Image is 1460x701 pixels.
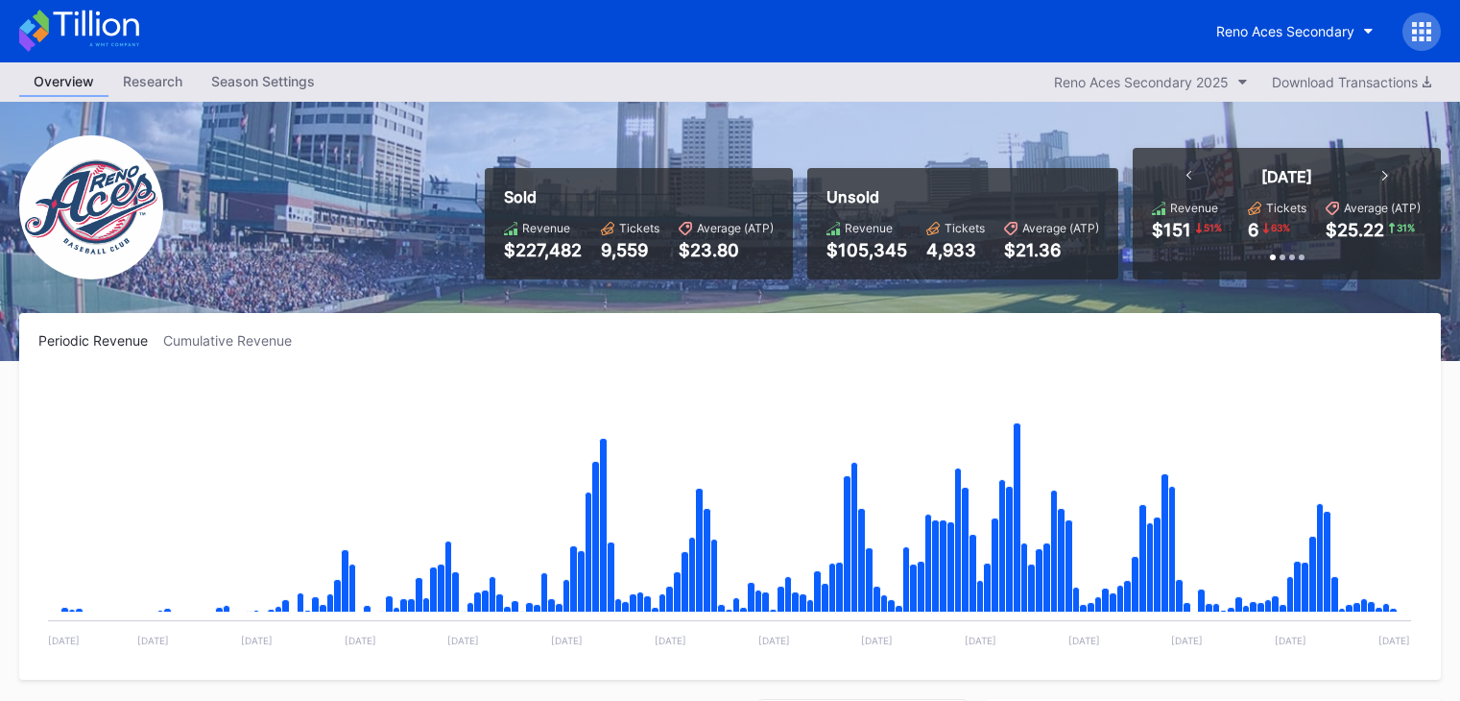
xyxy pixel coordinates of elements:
[241,635,273,646] text: [DATE]
[551,635,583,646] text: [DATE]
[1378,635,1410,646] text: [DATE]
[1261,167,1312,186] div: [DATE]
[1202,13,1388,49] button: Reno Aces Secondary
[137,635,169,646] text: [DATE]
[48,635,80,646] text: [DATE]
[926,240,985,260] div: 4,933
[697,221,774,235] div: Average (ATP)
[1171,635,1203,646] text: [DATE]
[522,221,570,235] div: Revenue
[1344,201,1421,215] div: Average (ATP)
[1054,74,1229,90] div: Reno Aces Secondary 2025
[504,187,774,206] div: Sold
[845,221,893,235] div: Revenue
[758,635,790,646] text: [DATE]
[38,332,163,349] div: Periodic Revenue
[1275,635,1306,646] text: [DATE]
[1216,23,1354,39] div: Reno Aces Secondary
[1248,220,1258,240] div: 6
[38,373,1421,661] svg: Chart title
[1272,74,1431,90] div: Download Transactions
[1152,220,1191,240] div: $151
[1269,220,1292,235] div: 63 %
[945,221,985,235] div: Tickets
[601,240,659,260] div: 9,559
[619,221,659,235] div: Tickets
[1262,69,1441,95] button: Download Transactions
[504,240,582,260] div: $227,482
[965,635,996,646] text: [DATE]
[1004,240,1099,260] div: $21.36
[1068,635,1100,646] text: [DATE]
[197,67,329,97] a: Season Settings
[1266,201,1306,215] div: Tickets
[19,135,163,279] img: RenoAces.png
[1044,69,1257,95] button: Reno Aces Secondary 2025
[826,240,907,260] div: $105,345
[655,635,686,646] text: [DATE]
[19,67,108,97] a: Overview
[163,332,307,349] div: Cumulative Revenue
[826,187,1099,206] div: Unsold
[197,67,329,95] div: Season Settings
[1395,220,1417,235] div: 31 %
[1170,201,1218,215] div: Revenue
[1326,220,1384,240] div: $25.22
[345,635,376,646] text: [DATE]
[1022,221,1099,235] div: Average (ATP)
[679,240,774,260] div: $23.80
[861,635,893,646] text: [DATE]
[447,635,479,646] text: [DATE]
[1202,220,1224,235] div: 51 %
[108,67,197,97] a: Research
[108,67,197,95] div: Research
